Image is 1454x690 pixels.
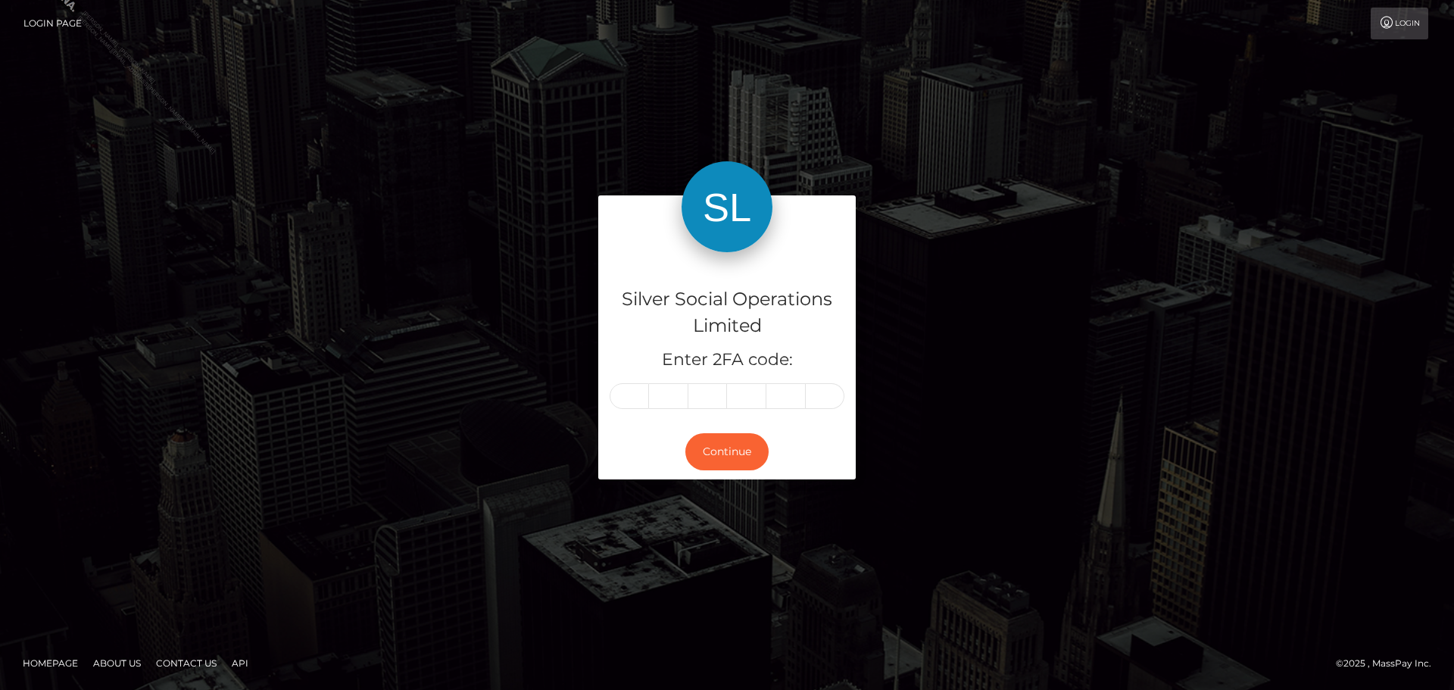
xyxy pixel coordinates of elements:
[685,433,769,470] button: Continue
[17,651,84,675] a: Homepage
[682,161,772,252] img: Silver Social Operations Limited
[1371,8,1428,39] a: Login
[610,286,844,339] h4: Silver Social Operations Limited
[150,651,223,675] a: Contact Us
[87,651,147,675] a: About Us
[1336,655,1443,672] div: © 2025 , MassPay Inc.
[226,651,254,675] a: API
[610,348,844,372] h5: Enter 2FA code:
[23,8,82,39] a: Login Page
